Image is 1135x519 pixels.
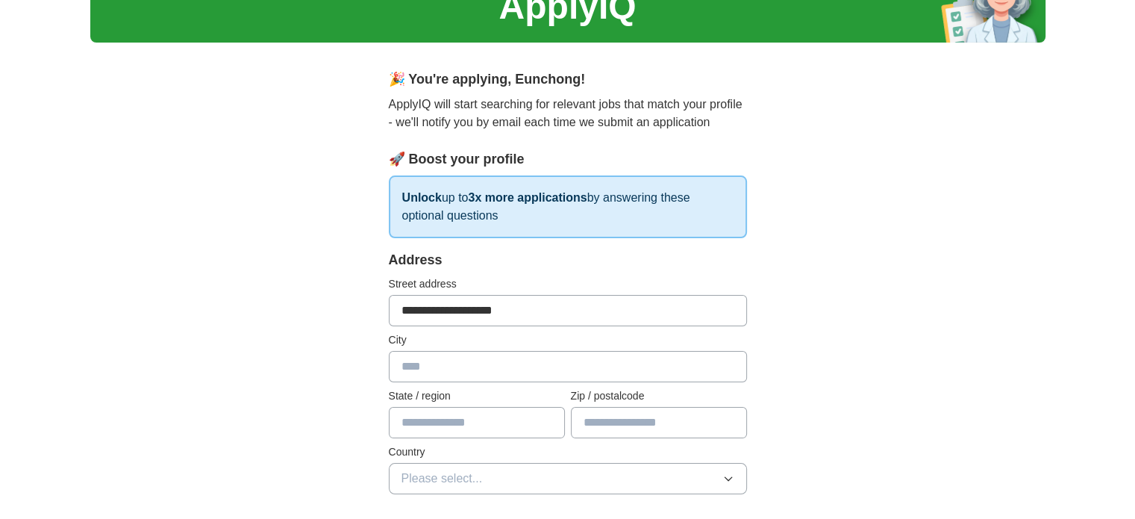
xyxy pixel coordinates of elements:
[389,69,747,90] div: 🎉 You're applying , Eunchong !
[389,444,747,460] label: Country
[389,175,747,238] p: up to by answering these optional questions
[389,96,747,131] p: ApplyIQ will start searching for relevant jobs that match your profile - we'll notify you by emai...
[389,388,565,404] label: State / region
[401,470,483,488] span: Please select...
[389,332,747,348] label: City
[389,149,747,170] div: 🚀 Boost your profile
[389,276,747,292] label: Street address
[571,388,747,404] label: Zip / postalcode
[402,191,442,204] strong: Unlock
[389,463,747,494] button: Please select...
[468,191,587,204] strong: 3x more applications
[389,250,747,270] div: Address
